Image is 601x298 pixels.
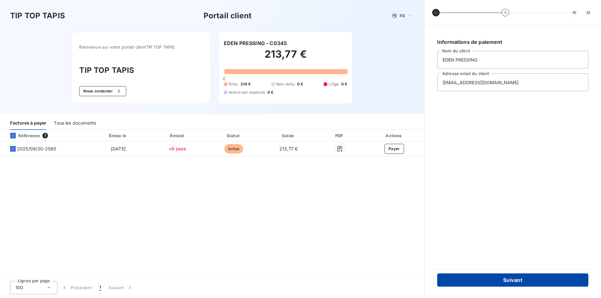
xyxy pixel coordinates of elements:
[88,132,148,139] div: Émise le
[57,281,96,294] button: Précédent
[10,10,65,21] h3: TIP TOP TAPIS
[17,146,56,152] span: 2025/09/30-2580
[79,44,203,50] span: Bienvenue sur votre portail client TIP TOP TAPIS .
[169,146,186,151] span: +9 jours
[329,81,339,87] span: Litige
[229,90,265,95] span: Avoirs non associés
[10,117,46,130] div: Factures à payer
[366,132,423,139] div: Actions
[241,81,251,87] span: 214 €
[341,81,347,87] span: 0 €
[111,146,126,151] span: [DATE]
[96,281,105,294] button: 1
[150,132,205,139] div: Retard
[207,132,260,139] div: Statut
[204,10,252,21] h3: Portail client
[276,81,295,87] span: Non-échu
[317,132,363,139] div: PDF
[99,284,101,291] span: 1
[224,39,287,47] h6: EDEN PRESSING - C0345
[42,133,48,138] span: 1
[437,273,588,287] button: Suivant
[54,117,96,130] div: Tous les documents
[229,81,238,87] span: Échu
[224,144,243,154] span: échue
[79,86,126,96] button: Nous contacter
[105,281,137,294] button: Suivant
[267,90,273,95] span: 0 €
[437,73,588,91] input: placeholder
[297,81,303,87] span: 0 €
[5,133,40,138] div: Référence
[15,284,23,291] span: 100
[400,13,405,18] span: FR
[279,146,298,151] span: 213,77 €
[437,51,588,68] input: placeholder
[437,38,588,46] h6: Informations de paiement
[384,144,404,154] button: Payer
[263,132,314,139] div: Solde
[79,65,203,76] h3: TIP TOP TAPIS
[224,48,348,67] h2: 213,77 €
[223,76,225,81] span: 0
